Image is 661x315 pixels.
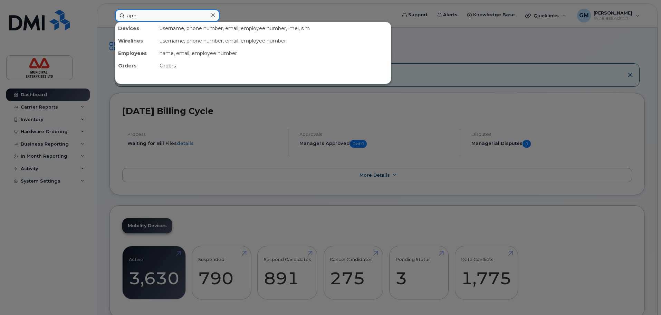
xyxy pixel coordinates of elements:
[157,35,391,47] div: username, phone number, email, employee number
[115,47,157,59] div: Employees
[157,22,391,35] div: username, phone number, email, employee number, imei, sim
[115,59,157,72] div: Orders
[115,22,157,35] div: Devices
[157,47,391,59] div: name, email, employee number
[157,59,391,72] div: Orders
[115,35,157,47] div: Wirelines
